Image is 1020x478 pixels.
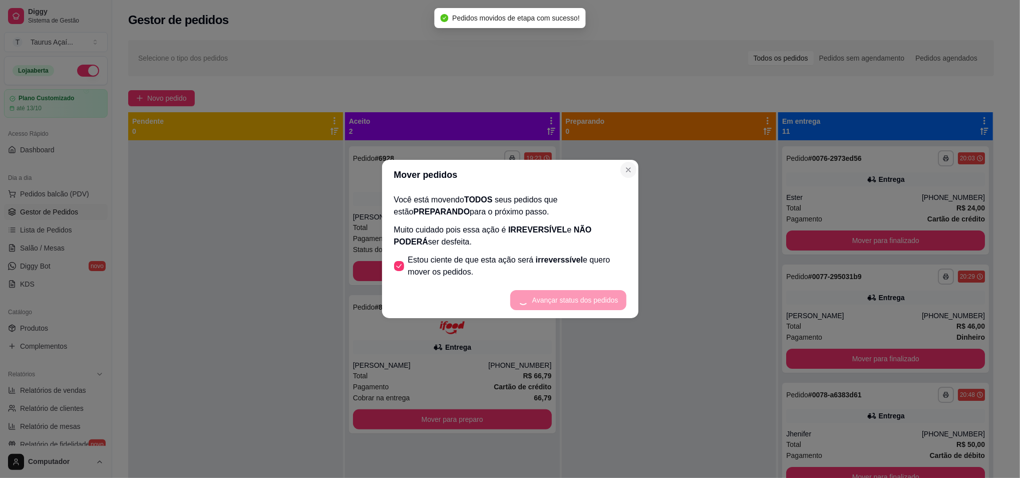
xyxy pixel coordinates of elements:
[394,224,626,248] p: Muito cuidado pois essa ação é e ser desfeita.
[394,194,626,218] p: Você está movendo seus pedidos que estão para o próximo passo.
[536,256,583,264] span: irreverssível
[452,14,579,22] span: Pedidos movidos de etapa com sucesso!
[508,225,567,234] span: IRREVERSÍVEL
[620,162,636,178] button: Close
[382,160,638,190] header: Mover pedidos
[408,254,626,278] span: Estou ciente de que esta ação será e quero mover os pedidos.
[414,207,470,216] span: PREPARANDO
[464,195,493,204] span: TODOS
[440,14,448,22] span: check-circle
